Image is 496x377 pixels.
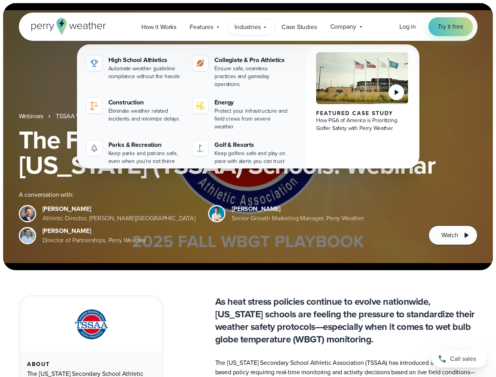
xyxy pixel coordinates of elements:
img: golf-iconV2.svg [196,143,205,153]
span: Try it free [438,22,463,31]
img: construction perry weather [90,101,99,110]
button: Watch [428,225,477,245]
img: highschool-icon.svg [90,59,99,68]
div: A conversation with: [19,190,416,199]
a: Parks & Recreation Keep parks and patrons safe, even when you're not there [83,137,187,168]
img: proathletics-icon@2x-1.svg [196,59,205,68]
img: Spencer Patton, Perry Weather [209,206,224,221]
span: Industries [234,22,260,32]
a: How it Works [135,19,183,35]
div: Eliminate weather related incidents and minimize delays [108,107,183,123]
img: PGA of America, Frisco Campus [316,52,408,104]
div: How PGA of America is Prioritizing Golfer Safety with Perry Weather [316,117,408,132]
div: [PERSON_NAME] [42,226,146,236]
span: How it Works [141,22,176,32]
div: Ensure safe, seamless practices and gameday operations [214,65,289,88]
a: construction perry weather Construction Eliminate weather related incidents and minimize delays [83,95,187,126]
img: Brian Wyatt [20,206,35,221]
div: [PERSON_NAME] [42,204,196,214]
div: Collegiate & Pro Athletics [214,55,289,65]
div: Keep golfers safe and play on pace with alerts you can trust [214,150,289,165]
a: Try it free [428,17,472,36]
div: Featured Case Study [316,110,408,117]
span: Company [330,22,356,31]
a: TSSAA WBGT Fall Playbook [56,112,130,121]
img: Jeff Wood [20,228,35,243]
img: energy-icon@2x-1.svg [196,101,205,110]
a: Call sales [432,350,487,368]
span: Features [190,22,213,32]
div: [PERSON_NAME] [232,204,364,214]
span: Call sales [450,354,476,364]
div: Energy [214,98,289,107]
div: Athletic Director, [PERSON_NAME][GEOGRAPHIC_DATA] [42,214,196,223]
nav: Breadcrumb [19,112,478,121]
a: Collegiate & Pro Athletics Ensure safe, seamless practices and gameday operations [189,52,293,92]
span: Case Studies [282,22,317,32]
div: Director of Partnerships, Perry Weather [42,236,146,245]
div: Construction [108,98,183,107]
div: High School Athletics [108,55,183,65]
div: About [27,361,155,368]
a: PGA of America, Frisco Campus Featured Case Study How PGA of America is Prioritizing Golfer Safet... [307,46,418,175]
div: Golf & Resorts [214,140,289,150]
a: Energy Protect your infrastructure and field crews from severe weather [189,95,293,134]
div: Keep parks and patrons safe, even when you're not there [108,150,183,165]
div: Senior Growth Marketing Manager, Perry Weather [232,214,364,223]
a: Case Studies [275,19,323,35]
div: Protect your infrastructure and field crews from severe weather [214,107,289,131]
a: Log in [399,22,416,31]
a: Webinars [19,112,44,121]
p: As heat stress policies continue to evolve nationwide, [US_STATE] schools are feeling the pressur... [215,295,478,346]
div: Automate weather guideline compliance without the hassle [108,65,183,81]
a: High School Athletics Automate weather guideline compliance without the hassle [83,52,187,84]
a: Golf & Resorts Keep golfers safe and play on pace with alerts you can trust [189,137,293,168]
h1: The Fall WBGT Playbook for [US_STATE] (TSSAA) Schools: Webinar [19,127,478,178]
div: Parks & Recreation [108,140,183,150]
span: Watch [441,231,458,240]
img: TSSAA-Tennessee-Secondary-School-Athletic-Association.svg [65,307,117,342]
img: parks-icon-grey.svg [90,143,99,153]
